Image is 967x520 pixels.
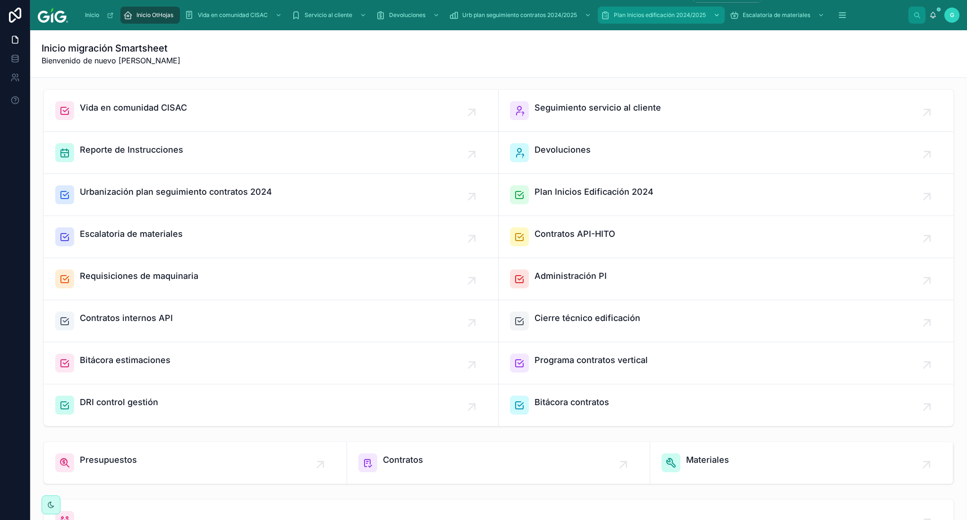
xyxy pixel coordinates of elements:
span: Reporte de Instrucciones [80,143,183,156]
a: Contratos API-HITO [499,216,953,258]
a: Plan Inicios Edificación 2024 [499,174,953,216]
a: Presupuestos [44,442,347,484]
span: Administración PI [534,269,607,283]
a: Contratos internos API [44,300,499,342]
span: Plan Inicios Edificación 2024 [534,185,653,199]
span: Inicio OtHojas [136,11,173,19]
span: Servicio al cliente [305,11,352,19]
span: Urb plan seguimiento contratos 2024/2025 [462,11,577,19]
a: Servicio al cliente [288,7,371,24]
a: Escalatoria de materiales [727,7,829,24]
a: Seguimiento servicio al cliente [499,90,953,132]
span: G [950,11,954,19]
a: Contratos [347,442,650,484]
span: Vida en comunidad CISAC [198,11,268,19]
a: Programa contratos vertical [499,342,953,384]
span: Devoluciones [389,11,425,19]
a: Bitácora estimaciones [44,342,499,384]
a: Inicio [80,7,119,24]
a: Urbanización plan seguimiento contratos 2024 [44,174,499,216]
a: Reporte de Instrucciones [44,132,499,174]
span: Escalatoria de materiales [80,227,183,241]
img: App logo [38,8,68,23]
span: Bienvenido de nuevo [PERSON_NAME] [42,55,180,66]
a: Urb plan seguimiento contratos 2024/2025 [446,7,596,24]
span: Presupuestos [80,453,137,467]
a: Administración PI [499,258,953,300]
span: Contratos internos API [80,312,173,325]
span: Materiales [686,453,729,467]
span: Bitácora estimaciones [80,354,170,367]
a: Inicio OtHojas [120,7,180,24]
span: Inicio [85,11,99,19]
span: DRI control gestión [80,396,158,409]
a: Devoluciones [373,7,444,24]
span: Plan Inicios edificación 2024/2025 [614,11,706,19]
span: Requisiciones de maquinaria [80,269,198,283]
span: Urbanización plan seguimiento contratos 2024 [80,185,272,199]
span: Escalatoria de materiales [743,11,810,19]
span: Devoluciones [534,143,591,156]
a: Materiales [650,442,953,484]
a: Vida en comunidad CISAC [182,7,287,24]
a: Requisiciones de maquinaria [44,258,499,300]
span: Cierre técnico edificación [534,312,640,325]
a: Devoluciones [499,132,953,174]
a: Cierre técnico edificación [499,300,953,342]
a: Vida en comunidad CISAC [44,90,499,132]
a: Escalatoria de materiales [44,216,499,258]
span: Contratos [383,453,423,467]
span: Bitácora contratos [534,396,609,409]
a: Plan Inicios edificación 2024/2025 [598,7,725,24]
a: Bitácora contratos [499,384,953,426]
span: Seguimiento servicio al cliente [534,101,661,114]
a: DRI control gestión [44,384,499,426]
h1: Inicio migración Smartsheet [42,42,180,55]
div: scrollable content [76,5,908,26]
span: Contratos API-HITO [534,227,615,241]
span: Programa contratos vertical [534,354,648,367]
span: Vida en comunidad CISAC [80,101,187,114]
